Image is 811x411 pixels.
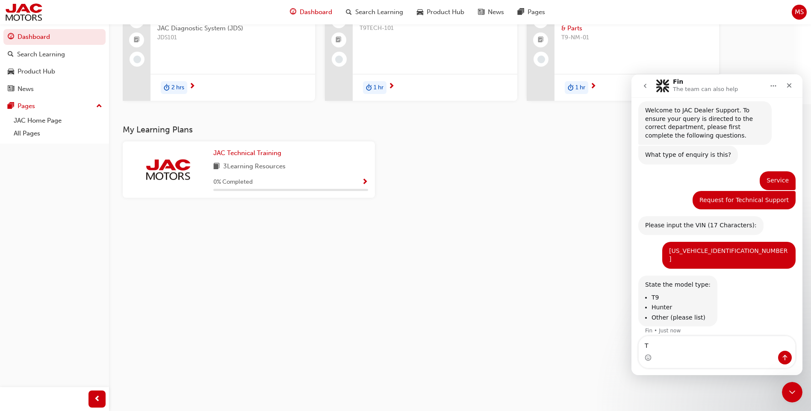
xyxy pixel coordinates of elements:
a: news-iconNews [471,3,511,21]
a: Dashboard [3,29,106,45]
span: Search Learning [355,7,403,17]
span: car-icon [417,7,423,18]
span: next-icon [189,83,195,91]
span: booktick-icon [336,35,342,46]
a: New Model Introduction JAC T9 Service & PartsT9-NM-01duration-icon1 hr [527,7,719,101]
span: next-icon [590,83,596,91]
button: MS [792,5,807,20]
span: learningRecordVerb_NONE-icon [133,56,141,63]
span: learningRecordVerb_NONE-icon [537,56,545,63]
a: Product Hub [3,64,106,79]
a: car-iconProduct Hub [410,3,471,21]
span: Pages [528,7,545,17]
div: Pages [18,101,35,111]
span: news-icon [478,7,484,18]
span: 1 hr [575,83,585,93]
div: News [18,84,34,94]
span: duration-icon [366,82,372,93]
a: JAC Home Page [10,114,106,127]
span: next-icon [388,83,395,91]
span: guage-icon [8,33,14,41]
span: T9-NM-01 [561,33,712,43]
button: Show Progress [362,177,368,188]
div: Product Hub [18,67,55,76]
span: up-icon [96,101,102,112]
a: search-iconSearch Learning [339,3,410,21]
span: T9TECH-101 [360,23,510,33]
a: News [3,81,106,97]
span: learningRecordVerb_NONE-icon [335,56,343,63]
a: T9 TechnicalT9TECH-101duration-icon1 hr [325,7,517,101]
span: booktick-icon [538,35,544,46]
a: All Pages [10,127,106,140]
a: Search Learning [3,47,106,62]
a: JAC Diagnostic System (JDS)JAC Diagnostic System (JDS)JDS101duration-icon2 hrs [123,7,315,101]
img: jac-portal [145,158,192,181]
a: JAC Technical Training [213,148,285,158]
span: car-icon [8,68,14,76]
span: search-icon [8,51,14,59]
button: Pages [3,98,106,114]
span: Product Hub [427,7,464,17]
span: book-icon [213,161,220,172]
iframe: Intercom live chat [631,74,802,375]
span: duration-icon [568,82,574,93]
span: News [488,7,504,17]
span: search-icon [346,7,352,18]
button: DashboardSearch LearningProduct HubNews [3,27,106,98]
span: pages-icon [8,103,14,110]
span: 1 hr [374,83,383,93]
span: 3 Learning Resources [223,161,286,172]
img: jac-portal [4,3,43,22]
span: Dashboard [300,7,332,17]
span: prev-icon [94,394,100,405]
span: JDS101 [157,33,308,43]
span: JAC Diagnostic System (JDS) [157,23,308,33]
span: JAC Technical Training [213,149,281,157]
span: news-icon [8,85,14,93]
iframe: Intercom live chat [782,382,802,402]
span: pages-icon [518,7,524,18]
span: MS [795,7,804,17]
span: 2 hrs [171,83,184,93]
span: Show Progress [362,179,368,186]
div: Search Learning [17,50,65,59]
span: duration-icon [164,82,170,93]
span: booktick-icon [134,35,140,46]
span: 0 % Completed [213,177,253,187]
